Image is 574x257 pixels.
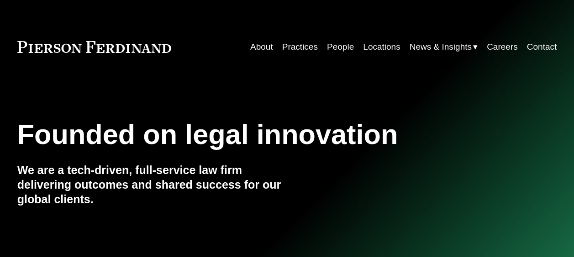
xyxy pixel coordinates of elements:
h4: We are a tech-driven, full-service law firm delivering outcomes and shared success for our global... [17,163,287,206]
a: folder dropdown [410,38,478,56]
a: Contact [527,38,557,56]
a: People [327,38,354,56]
span: News & Insights [410,39,472,55]
a: Locations [363,38,400,56]
a: About [250,38,273,56]
h1: Founded on legal innovation [17,118,467,150]
a: Careers [487,38,518,56]
a: Practices [282,38,318,56]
